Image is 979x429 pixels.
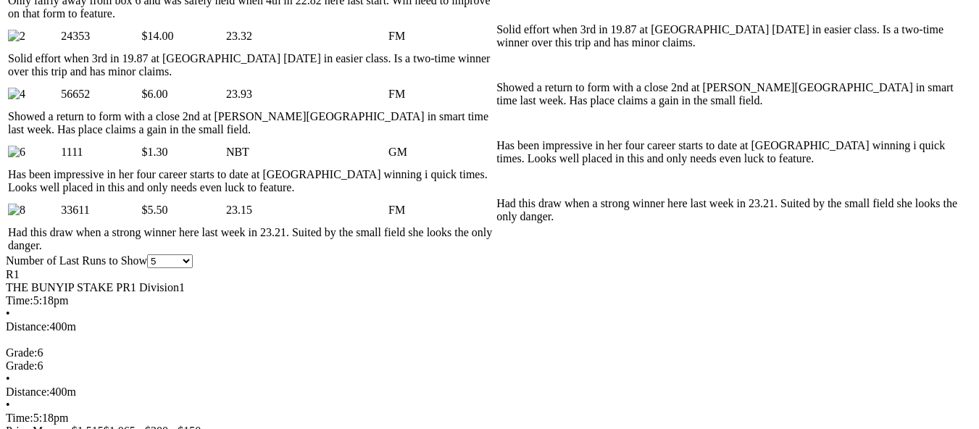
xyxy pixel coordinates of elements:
[6,346,38,359] span: Grade:
[496,138,972,166] td: Has been impressive in her four career starts to date at [GEOGRAPHIC_DATA] winning i quick times....
[7,167,494,195] td: Has been impressive in her four career starts to date at [GEOGRAPHIC_DATA] winning i quick times....
[6,320,973,333] div: 400m
[60,196,139,224] td: 33611
[60,138,139,166] td: 1111
[496,80,972,108] td: Showed a return to form with a close 2nd at [PERSON_NAME][GEOGRAPHIC_DATA] in smart time last wee...
[6,307,10,320] span: •
[388,80,494,108] td: FM
[496,196,972,224] td: Had this draw when a strong winner here last week in 23.21. Suited by the small field she looks t...
[6,294,33,307] span: Time:
[6,320,49,333] span: Distance:
[388,196,494,224] td: FM
[388,22,494,50] td: FM
[6,268,20,280] span: R1
[6,372,10,385] span: •
[225,22,386,50] td: 23.32
[8,204,25,217] img: 8
[7,225,494,253] td: Had this draw when a strong winner here last week in 23.21. Suited by the small field she looks t...
[60,22,139,50] td: 24353
[7,51,494,79] td: Solid effort when 3rd in 19.87 at [GEOGRAPHIC_DATA] [DATE] in easier class. Is a two-time winner ...
[225,80,386,108] td: 23.93
[6,254,973,268] div: Number of Last Runs to Show
[6,281,973,294] div: THE BUNYIP STAKE PR1 Division1
[8,30,25,43] img: 2
[6,386,49,398] span: Distance:
[6,399,10,411] span: •
[225,138,386,166] td: NBT
[6,359,38,372] span: Grade:
[141,204,167,216] span: $5.50
[388,138,494,166] td: GM
[6,386,973,399] div: 400m
[60,80,139,108] td: 56652
[7,109,494,137] td: Showed a return to form with a close 2nd at [PERSON_NAME][GEOGRAPHIC_DATA] in smart time last wee...
[496,22,972,50] td: Solid effort when 3rd in 19.87 at [GEOGRAPHIC_DATA] [DATE] in easier class. Is a two-time winner ...
[141,146,167,158] span: $1.30
[6,346,973,359] div: 6
[225,196,386,224] td: 23.15
[6,294,973,307] div: 5:18pm
[8,146,25,159] img: 6
[141,30,173,42] span: $14.00
[8,88,25,101] img: 4
[6,359,973,372] div: 6
[6,412,973,425] div: 5:18pm
[6,412,33,424] span: Time:
[141,88,167,100] span: $6.00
